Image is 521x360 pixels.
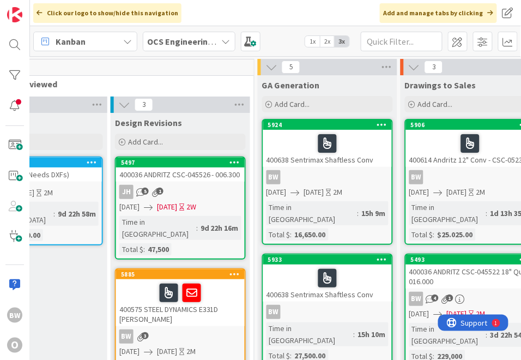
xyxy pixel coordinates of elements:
div: 9d 22h 16m [198,222,241,234]
div: BW [263,305,392,319]
span: 1 [156,188,163,195]
span: : [290,229,292,241]
span: 5 [142,188,149,195]
div: JH [116,185,245,199]
span: [DATE] [447,308,467,320]
span: : [354,328,355,340]
span: : [486,207,488,219]
div: 400036 ANDRITZ CSC-045526 - 006.300 [116,167,245,182]
div: JH [119,185,134,199]
div: BW [119,329,134,344]
div: 9d 22h 58m [55,208,99,220]
div: 5885400575 STEEL DYNAMICS E331D [PERSON_NAME] [116,269,245,326]
div: BW [409,170,423,184]
div: 5885 [121,271,245,278]
div: 15h 9m [359,207,389,219]
span: [DATE] [409,187,429,198]
span: : [143,243,145,255]
div: 2M [476,187,486,198]
div: BW [409,292,423,306]
b: OCS Engineering Department [148,36,264,47]
div: 400638 Sentrimax Shaftless Conv [263,265,392,302]
div: Click our logo to show/hide this navigation [33,3,181,23]
div: 400638 Sentrimax Shaftless Conv [263,130,392,167]
span: 3 [135,98,153,111]
div: 5924400638 Sentrimax Shaftless Conv [263,120,392,167]
img: Visit kanbanzone.com [7,7,22,22]
div: BW [116,329,245,344]
input: Quick Filter... [361,32,443,51]
div: 400575 STEEL DYNAMICS E331D [PERSON_NAME] [116,279,245,326]
span: 2x [320,36,335,47]
div: 2M [186,346,196,357]
div: 15h 10m [355,328,389,340]
span: : [53,208,55,220]
span: GA Generation [262,80,320,91]
div: 47,500 [145,243,172,255]
span: Support [23,2,50,15]
div: 2W [186,201,196,213]
span: [DATE] [266,187,287,198]
span: : [358,207,359,219]
span: : [196,222,198,234]
div: 5497400036 ANDRITZ CSC-045526 - 006.300 [116,158,245,182]
div: Time in [GEOGRAPHIC_DATA] [409,201,486,225]
div: 5885 [116,269,245,279]
span: Kanban [56,35,86,48]
div: Total $ [266,229,290,241]
span: Add Card... [275,99,310,109]
span: [DATE] [409,308,429,320]
span: Design Revisions [115,117,182,128]
span: 1 [446,295,453,302]
span: 3x [335,36,349,47]
div: Time in [GEOGRAPHIC_DATA] [119,216,196,240]
span: Add Card... [418,99,453,109]
span: [DATE] [119,346,140,357]
div: BW [263,170,392,184]
span: Add Card... [128,137,163,147]
div: 5933 [268,256,392,263]
div: Time in [GEOGRAPHIC_DATA] [266,201,358,225]
span: [DATE] [157,346,177,357]
div: 2M [334,187,343,198]
span: 4 [432,295,439,302]
span: 3 [142,332,149,339]
div: BW [266,170,281,184]
div: 5924 [263,120,392,130]
span: 3 [425,61,443,74]
span: Drawings to Sales [405,80,476,91]
div: Total $ [409,229,433,241]
div: Time in [GEOGRAPHIC_DATA] [409,323,486,347]
span: [DATE] [447,187,467,198]
div: 16,650.00 [292,229,329,241]
span: : [486,329,488,341]
span: : [433,229,435,241]
div: Total $ [119,243,143,255]
div: 5497 [121,159,245,166]
div: BW [266,305,281,319]
div: O [7,338,22,353]
span: 1x [305,36,320,47]
div: Add and manage tabs by clicking [380,3,497,23]
div: 5924 [268,121,392,129]
div: 5933400638 Sentrimax Shaftless Conv [263,255,392,302]
div: $25.025.00 [435,229,476,241]
div: 2M [44,187,53,199]
span: [DATE] [304,187,324,198]
div: 2M [476,308,486,320]
div: Time in [GEOGRAPHIC_DATA] [266,322,354,346]
div: 5497 [116,158,245,167]
div: BW [7,308,22,323]
div: 1 [57,4,59,13]
div: 5933 [263,255,392,265]
span: 5 [282,61,300,74]
span: [DATE] [119,201,140,213]
span: [DATE] [157,201,177,213]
